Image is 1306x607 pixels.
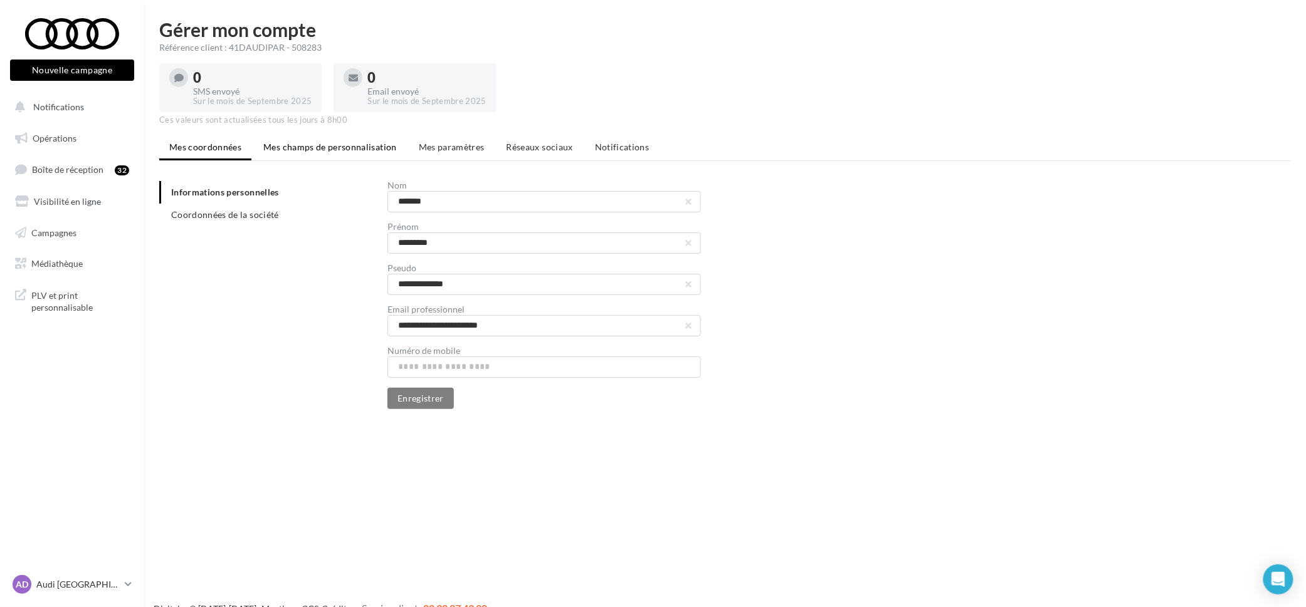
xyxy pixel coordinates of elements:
[115,165,129,175] div: 32
[367,96,486,107] div: Sur le mois de Septembre 2025
[33,101,84,112] span: Notifications
[507,142,573,152] span: Réseaux sociaux
[193,96,312,107] div: Sur le mois de Septembre 2025
[419,142,485,152] span: Mes paramètres
[8,156,137,183] a: Boîte de réception32
[33,133,76,143] span: Opérations
[367,87,486,96] div: Email envoyé
[8,251,137,277] a: Médiathèque
[263,142,397,152] span: Mes champs de personnalisation
[32,164,103,175] span: Boîte de réception
[171,209,279,220] span: Coordonnées de la société
[159,20,1291,39] h1: Gérer mon compte
[387,388,454,409] button: Enregistrer
[387,264,701,272] div: Pseudo
[8,189,137,215] a: Visibilité en ligne
[193,87,312,96] div: SMS envoyé
[367,71,486,85] div: 0
[387,346,701,355] div: Numéro de mobile
[31,258,83,269] span: Médiathèque
[16,578,28,591] span: AD
[1263,564,1293,594] div: Open Intercom Messenger
[31,287,129,314] span: PLV et print personnalisable
[159,41,1291,54] div: Référence client : 41DAUDIPAR - 508283
[10,60,134,81] button: Nouvelle campagne
[387,181,701,190] div: Nom
[387,222,701,231] div: Prénom
[10,573,134,596] a: AD Audi [GEOGRAPHIC_DATA]
[36,578,120,591] p: Audi [GEOGRAPHIC_DATA]
[8,125,137,152] a: Opérations
[8,282,137,319] a: PLV et print personnalisable
[387,305,701,314] div: Email professionnel
[193,71,312,85] div: 0
[31,227,76,237] span: Campagnes
[8,94,132,120] button: Notifications
[8,220,137,246] a: Campagnes
[34,196,101,207] span: Visibilité en ligne
[159,115,1291,126] div: Ces valeurs sont actualisées tous les jours à 8h00
[595,142,650,152] span: Notifications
